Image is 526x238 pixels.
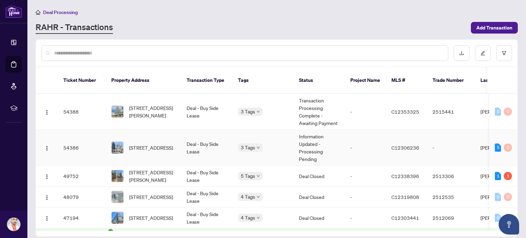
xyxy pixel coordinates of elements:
[475,45,491,61] button: edit
[345,166,386,187] td: -
[293,187,345,208] td: Deal Closed
[427,208,475,228] td: 2512069
[293,67,345,94] th: Status
[241,143,255,151] span: 3 Tags
[499,214,519,235] button: Open asap
[181,67,233,94] th: Transaction Type
[233,67,293,94] th: Tags
[181,130,233,166] td: Deal - Buy Side Lease
[480,51,485,55] span: edit
[58,187,106,208] td: 48079
[129,214,173,222] span: [STREET_ADDRESS]
[112,170,123,182] img: thumbnail-img
[41,212,52,223] button: Logo
[256,216,260,220] span: down
[496,45,512,61] button: filter
[495,143,501,152] div: 5
[504,172,512,180] div: 1
[44,174,50,179] img: Logo
[58,166,106,187] td: 49752
[345,94,386,130] td: -
[293,130,345,166] td: Information Updated - Processing Pending
[241,108,255,115] span: 3 Tags
[241,214,255,222] span: 4 Tags
[129,104,176,119] span: [STREET_ADDRESS][PERSON_NAME]
[44,110,50,115] img: Logo
[391,194,419,200] span: C12319808
[293,94,345,130] td: Transaction Processing Complete - Awaiting Payment
[129,144,173,151] span: [STREET_ADDRESS]
[495,172,501,180] div: 1
[256,110,260,113] span: down
[41,191,52,202] button: Logo
[391,145,419,151] span: C12306236
[391,109,419,115] span: C12353325
[106,67,181,94] th: Property Address
[427,166,475,187] td: 2513306
[293,208,345,228] td: Deal Closed
[427,67,475,94] th: Trade Number
[181,94,233,130] td: Deal - Buy Side Lease
[129,168,176,184] span: [STREET_ADDRESS][PERSON_NAME]
[241,172,255,180] span: 5 Tags
[36,22,113,34] a: RAHR - Transactions
[502,51,506,55] span: filter
[504,143,512,152] div: 0
[41,142,52,153] button: Logo
[427,187,475,208] td: 2512535
[256,174,260,178] span: down
[504,108,512,116] div: 0
[5,5,22,18] img: logo
[495,214,501,222] div: 0
[58,67,106,94] th: Ticket Number
[427,94,475,130] td: 2515441
[345,187,386,208] td: -
[112,106,123,117] img: thumbnail-img
[7,218,20,231] img: Profile Icon
[454,45,469,61] button: download
[41,106,52,117] button: Logo
[181,187,233,208] td: Deal - Buy Side Lease
[427,130,475,166] td: -
[181,208,233,228] td: Deal - Buy Side Lease
[44,216,50,221] img: Logo
[108,229,113,235] span: check-circle
[256,195,260,199] span: down
[241,193,255,201] span: 4 Tags
[495,193,501,201] div: 0
[41,171,52,181] button: Logo
[36,10,40,15] span: home
[129,193,173,201] span: [STREET_ADDRESS]
[345,208,386,228] td: -
[391,173,419,179] span: C12338396
[112,142,123,153] img: thumbnail-img
[476,22,512,33] span: Add Transaction
[391,215,419,221] span: C12303441
[58,208,106,228] td: 47194
[495,108,501,116] div: 0
[345,130,386,166] td: -
[181,166,233,187] td: Deal - Buy Side Lease
[43,9,78,15] span: Deal Processing
[44,146,50,151] img: Logo
[112,212,123,224] img: thumbnail-img
[386,67,427,94] th: MLS #
[44,195,50,200] img: Logo
[504,214,512,222] div: 0
[256,146,260,149] span: down
[471,22,518,34] button: Add Transaction
[459,51,464,55] span: download
[345,67,386,94] th: Project Name
[112,191,123,203] img: thumbnail-img
[58,94,106,130] td: 54388
[293,166,345,187] td: Deal Closed
[504,193,512,201] div: 0
[58,130,106,166] td: 54386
